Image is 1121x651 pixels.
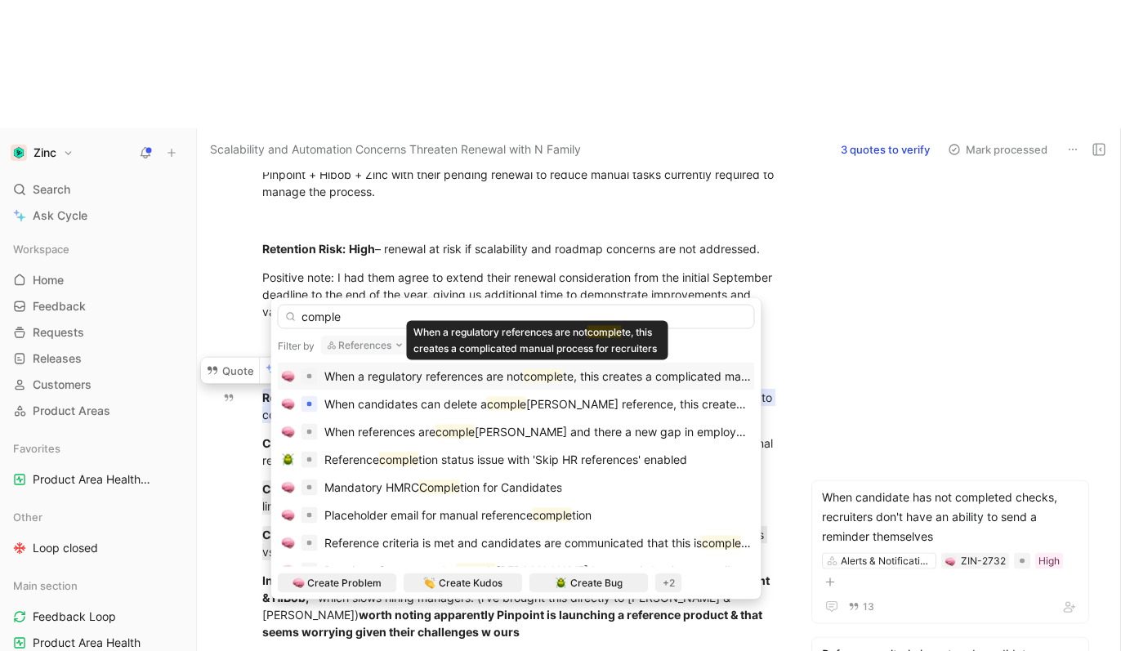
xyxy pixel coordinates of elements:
[282,509,295,522] img: 🧠
[379,453,418,466] mark: comple
[324,397,487,411] span: When candidates can delete a
[496,564,788,577] span: [PERSON_NAME] by generic business email addresses
[526,397,834,411] span: [PERSON_NAME] reference, this creates compliance risks
[324,425,435,439] span: When references are
[419,480,460,494] mark: Comple
[572,508,592,522] span: tion
[702,536,741,550] mark: comple
[321,336,412,355] button: References
[587,326,622,338] mark: comple
[282,398,295,411] img: 🧠
[418,453,687,466] span: tion status issue with 'Skip HR references' enabled
[524,369,563,383] mark: comple
[457,564,496,577] mark: comple
[413,326,587,338] span: When a regulatory references are not
[487,397,526,411] mark: comple
[278,339,315,352] div: Filter by
[460,480,562,494] span: tion for Candidates
[439,575,502,591] span: Create Kudos
[282,370,295,383] img: 🧠
[324,508,533,522] span: Placeholder email for manual reference
[307,575,382,591] span: Create Problem
[282,481,295,494] img: 🧠
[324,480,419,494] span: Mandatory HMRC
[324,564,457,577] span: Require references to be
[324,536,702,550] span: Reference criteria is met and candidates are communicated that this is
[282,537,295,550] img: 🧠
[282,564,295,577] img: 🧠
[278,305,755,329] input: Link to problem, kudos, bug, research or service feedback
[655,573,682,593] div: +2
[563,369,881,383] span: te, this creates a complicated manual process for recruiters
[324,369,524,383] span: When a regulatory references are not
[533,508,572,522] mark: comple
[324,453,379,466] span: Reference
[435,425,475,439] mark: comple
[282,426,295,439] img: 🧠
[570,575,623,591] span: Create Bug
[293,577,304,589] img: 🧠
[282,453,295,466] img: 🪲
[424,577,435,589] img: 👏
[475,425,991,439] span: [PERSON_NAME] and there a new gap in employment, there is no way for candidate to explain it
[556,577,567,589] img: 🪲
